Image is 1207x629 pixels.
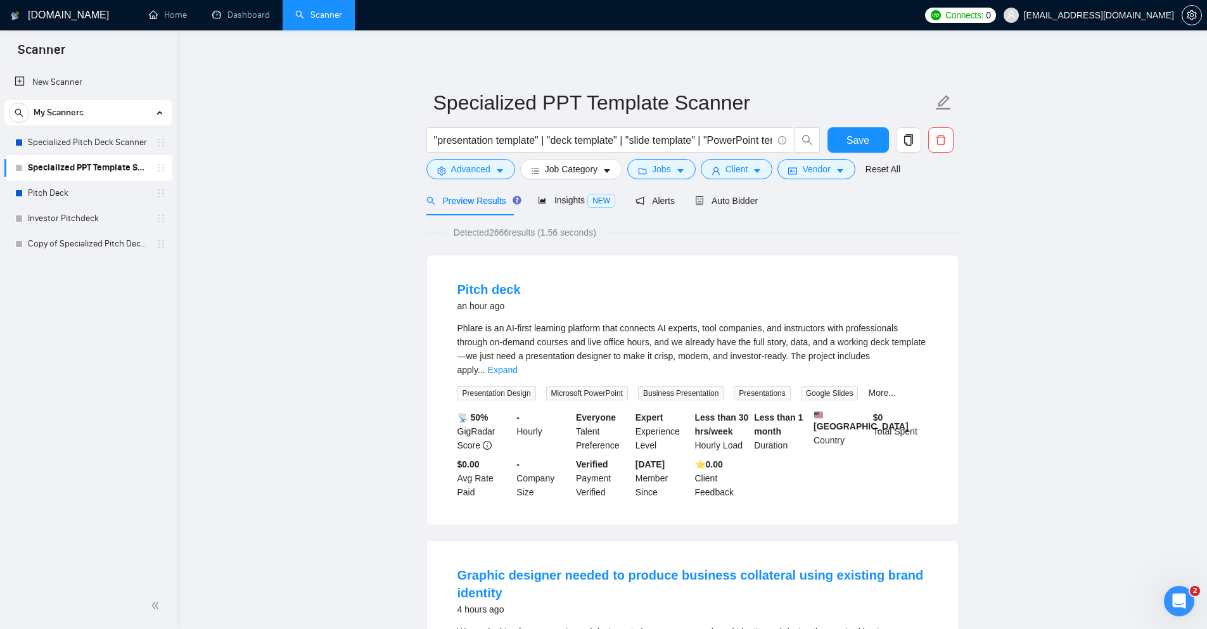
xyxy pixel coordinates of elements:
span: Connects: [945,8,983,22]
div: Hourly Load [693,410,752,452]
a: Specialized PPT Template Scanner [28,155,148,181]
span: setting [1182,10,1201,20]
span: idcard [788,166,797,175]
span: user [712,166,720,175]
b: Less than 1 month [754,412,803,436]
div: Avg Rate Paid [455,457,514,499]
span: copy [897,134,921,146]
a: Reset All [865,162,900,176]
span: My Scanners [34,100,84,125]
a: setting [1182,10,1202,20]
a: Specialized Pitch Deck Scanner [28,130,148,155]
div: Hourly [514,410,573,452]
span: Microsoft PowerPoint [546,386,628,400]
div: Total Spent [871,410,930,452]
b: $0.00 [457,459,480,469]
li: My Scanners [4,100,172,257]
span: search [426,196,435,205]
button: search [795,127,820,153]
span: Advanced [451,162,490,176]
a: Investor Pitchdeck [28,206,148,231]
button: search [9,103,29,123]
button: Save [827,127,889,153]
div: Country [811,410,871,452]
span: 2 [1190,586,1200,596]
a: Expand [488,365,518,375]
span: setting [437,166,446,175]
button: barsJob Categorycaret-down [520,159,622,179]
button: userClientcaret-down [701,159,773,179]
span: Auto Bidder [695,196,758,206]
a: dashboardDashboard [212,10,270,20]
span: caret-down [753,166,762,175]
b: - [516,459,520,469]
b: 📡 50% [457,412,489,423]
span: caret-down [603,166,611,175]
b: $ 0 [873,412,883,423]
span: holder [156,188,166,198]
button: idcardVendorcaret-down [777,159,855,179]
img: upwork-logo.png [931,10,941,20]
b: Verified [576,459,608,469]
a: Pitch Deck [28,181,148,206]
button: folderJobscaret-down [627,159,696,179]
a: homeHome [149,10,187,20]
div: Experience Level [633,410,693,452]
span: area-chart [538,196,547,205]
div: Tooltip anchor [511,194,523,206]
a: Copy of Specialized Pitch Deck Scanner [28,231,148,257]
button: settingAdvancedcaret-down [426,159,515,179]
span: Preview Results [426,196,518,206]
div: 4 hours ago [457,602,928,617]
span: holder [156,213,166,224]
div: Duration [751,410,811,452]
b: ⭐️ 0.00 [695,459,723,469]
span: caret-down [676,166,685,175]
span: folder [638,166,647,175]
span: Job Category [545,162,597,176]
div: Talent Preference [573,410,633,452]
b: Everyone [576,412,616,423]
span: caret-down [495,166,504,175]
span: robot [695,196,704,205]
span: edit [935,94,952,111]
a: Graphic designer needed to produce business collateral using existing brand identity [457,568,924,600]
li: New Scanner [4,70,172,95]
a: Pitch deck [457,283,521,296]
input: Scanner name... [433,87,933,118]
span: bars [531,166,540,175]
b: - [516,412,520,423]
span: info-circle [483,441,492,450]
div: GigRadar Score [455,410,514,452]
div: Payment Verified [573,457,633,499]
div: Client Feedback [693,457,752,499]
button: copy [896,127,921,153]
span: search [10,108,29,117]
span: Detected 2666 results (1.56 seconds) [445,226,605,239]
span: Presentation Design [457,386,536,400]
img: logo [11,6,20,26]
button: setting [1182,5,1202,25]
span: Insights [538,195,615,205]
span: search [795,134,819,146]
b: [GEOGRAPHIC_DATA] [814,410,909,431]
span: holder [156,137,166,148]
span: 0 [986,8,991,22]
span: NEW [587,194,615,208]
span: caret-down [836,166,845,175]
div: Member Since [633,457,693,499]
span: holder [156,163,166,173]
input: Search Freelance Jobs... [434,132,772,148]
button: delete [928,127,954,153]
span: delete [929,134,953,146]
a: New Scanner [15,70,162,95]
span: double-left [151,599,163,612]
span: ... [478,365,485,375]
span: user [1007,11,1016,20]
div: Company Size [514,457,573,499]
iframe: Intercom live chat [1164,586,1194,616]
span: Business Presentation [638,386,724,400]
b: Less than 30 hrs/week [695,412,749,436]
span: holder [156,239,166,249]
span: Presentations [734,386,790,400]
